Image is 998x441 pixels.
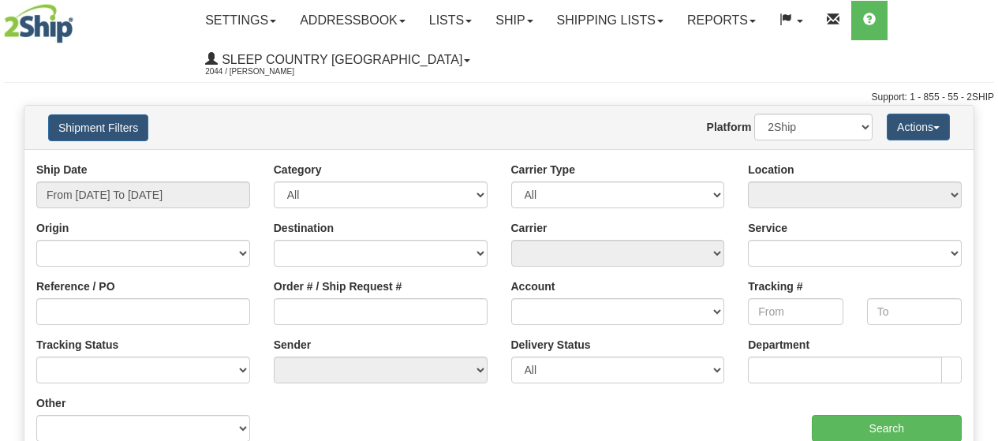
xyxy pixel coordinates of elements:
label: Tracking # [748,278,802,294]
button: Actions [887,114,950,140]
input: From [748,298,843,325]
a: Settings [193,1,288,40]
label: Category [274,162,322,178]
div: Support: 1 - 855 - 55 - 2SHIP [4,91,994,104]
label: Other [36,395,65,411]
label: Department [748,337,809,353]
label: Carrier [511,220,548,236]
label: Reference / PO [36,278,115,294]
label: Sender [274,337,311,353]
label: Destination [274,220,334,236]
label: Tracking Status [36,337,118,353]
label: Account [511,278,555,294]
a: Ship [484,1,544,40]
a: Reports [675,1,768,40]
a: Addressbook [288,1,417,40]
input: To [867,298,962,325]
label: Location [748,162,794,178]
a: Shipping lists [545,1,675,40]
label: Order # / Ship Request # [274,278,402,294]
span: Sleep Country [GEOGRAPHIC_DATA] [218,53,462,66]
label: Carrier Type [511,162,575,178]
label: Ship Date [36,162,88,178]
span: 2044 / [PERSON_NAME] [205,64,323,80]
label: Delivery Status [511,337,591,353]
label: Service [748,220,787,236]
button: Shipment Filters [48,114,148,141]
a: Lists [417,1,484,40]
iframe: chat widget [962,140,996,301]
label: Origin [36,220,69,236]
label: Platform [707,119,752,135]
a: Sleep Country [GEOGRAPHIC_DATA] 2044 / [PERSON_NAME] [193,40,482,80]
img: logo2044.jpg [4,4,73,43]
